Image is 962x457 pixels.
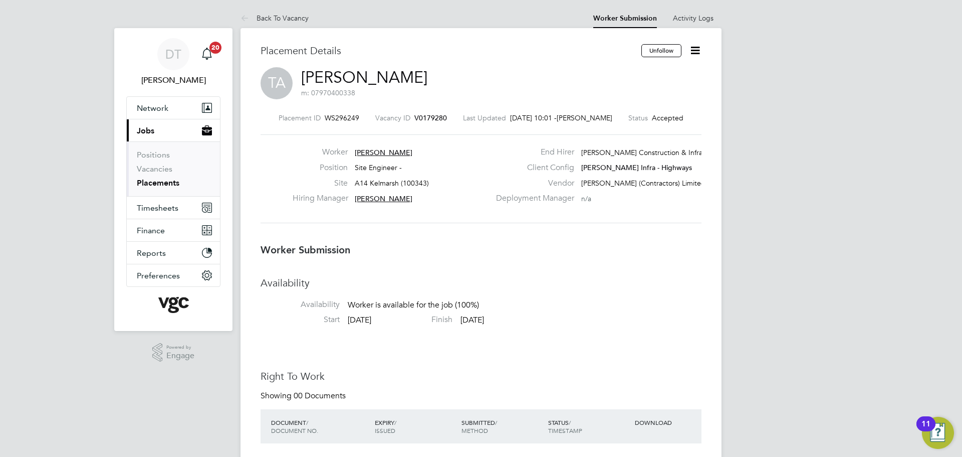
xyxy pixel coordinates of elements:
[279,113,321,122] label: Placement ID
[293,147,348,158] label: Worker
[209,42,221,54] span: 20
[355,163,402,172] span: Site Engineer -
[557,113,612,122] span: [PERSON_NAME]
[490,147,574,158] label: End Hirer
[463,113,506,122] label: Last Updated
[127,242,220,264] button: Reports
[632,413,701,431] div: DOWNLOAD
[375,426,395,434] span: ISSUED
[510,113,557,122] span: [DATE] 10:01 -
[137,150,170,160] a: Positions
[490,178,574,189] label: Vendor
[166,352,194,360] span: Engage
[166,343,194,352] span: Powered by
[922,417,954,449] button: Open Resource Center, 11 new notifications
[261,44,634,57] h3: Placement Details
[641,44,681,57] button: Unfollow
[137,203,178,213] span: Timesheets
[375,113,410,122] label: Vacancy ID
[127,197,220,219] button: Timesheets
[114,28,232,331] nav: Main navigation
[137,164,172,174] a: Vacancies
[306,418,308,426] span: /
[581,194,591,203] span: n/a
[490,193,574,204] label: Deployment Manager
[301,88,355,97] span: m: 07970400338
[652,113,683,122] span: Accepted
[355,179,429,188] span: A14 Kelmarsh (100343)
[271,426,318,434] span: DOCUMENT NO.
[127,97,220,119] button: Network
[137,248,166,258] span: Reports
[241,14,309,23] a: Back To Vacancy
[459,413,546,439] div: SUBMITTED
[158,297,189,313] img: vgcgroup-logo-retina.png
[261,67,293,99] span: TA
[373,315,452,325] label: Finish
[165,48,181,61] span: DT
[137,126,154,135] span: Jobs
[137,226,165,235] span: Finance
[495,418,497,426] span: /
[921,424,930,437] div: 11
[197,38,217,70] a: 20
[261,315,340,325] label: Start
[127,264,220,286] button: Preferences
[569,418,571,426] span: /
[460,315,484,325] span: [DATE]
[581,163,692,172] span: [PERSON_NAME] Infra - Highways
[581,148,715,157] span: [PERSON_NAME] Construction & Infrast…
[293,193,348,204] label: Hiring Manager
[261,370,701,383] h3: Right To Work
[261,276,701,289] h3: Availability
[261,299,340,310] label: Availability
[126,297,220,313] a: Go to home page
[355,194,412,203] span: [PERSON_NAME]
[269,413,372,439] div: DOCUMENT
[593,14,657,23] a: Worker Submission
[137,178,179,188] a: Placements
[490,163,574,173] label: Client Config
[294,391,346,401] span: 00 Documents
[152,343,195,362] a: Powered byEngage
[137,103,168,113] span: Network
[414,113,447,122] span: V0179280
[348,315,371,325] span: [DATE]
[355,148,412,157] span: [PERSON_NAME]
[127,119,220,141] button: Jobs
[372,413,459,439] div: EXPIRY
[394,418,396,426] span: /
[546,413,632,439] div: STATUS
[673,14,713,23] a: Activity Logs
[548,426,582,434] span: TIMESTAMP
[293,178,348,189] label: Site
[581,179,705,188] span: [PERSON_NAME] (Contractors) Limited
[293,163,348,173] label: Position
[261,244,350,256] b: Worker Submission
[127,141,220,196] div: Jobs
[348,300,479,311] span: Worker is available for the job (100%)
[126,38,220,86] a: DT[PERSON_NAME]
[137,271,180,280] span: Preferences
[325,113,359,122] span: WS296249
[628,113,648,122] label: Status
[261,391,348,401] div: Showing
[126,74,220,86] span: Daniel Templeton
[461,426,488,434] span: METHOD
[127,219,220,241] button: Finance
[301,68,427,87] a: [PERSON_NAME]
